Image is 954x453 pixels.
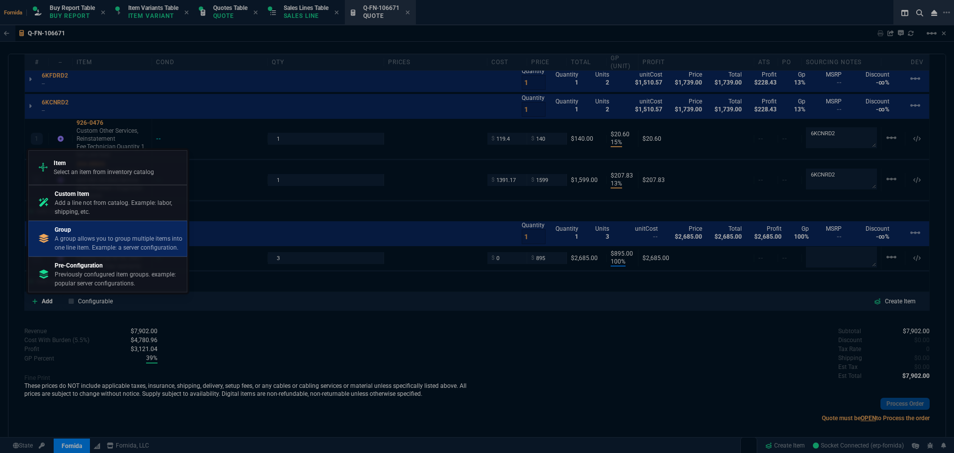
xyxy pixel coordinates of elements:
[55,270,183,288] p: Previously confugured item groups. example: popular server configurations.
[54,168,154,177] p: Select an item from inventory catalog
[55,198,183,216] p: Add a line not from catalog. Example: labor, shipping, etc.
[55,225,183,234] p: Group
[55,261,183,270] p: Pre-Configuration
[55,234,183,252] p: A group allows you to group multiple items into one line item. Example: a server configuration.
[54,159,154,168] p: Item
[55,189,183,198] p: Custom Item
